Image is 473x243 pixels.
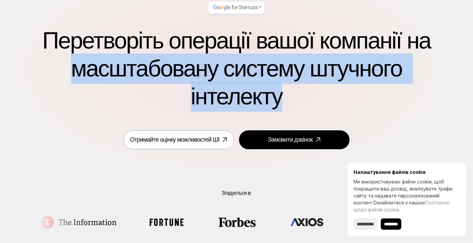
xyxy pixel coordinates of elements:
font: Ми використовуємо файли cookie, щоб покращити ваш досвід, аналізувати трафік сайту та надавати пе... [354,179,452,205]
font: Згадується в: [221,189,251,196]
font: Ознайомтеся з нашою [373,200,425,205]
a: Замовити дзвінок [239,130,350,149]
font: Замовити дзвінок [268,136,313,144]
font: . [399,207,400,212]
a: Отримайте оцінку можливостей ШІ [123,130,234,149]
font: Отримайте оцінку можливостей ШІ [130,136,220,144]
font: Налаштування файлів cookie [354,169,426,175]
font: Перетворіть операції вашої компанії на масштабовану систему штучного інтелекту [42,26,436,112]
